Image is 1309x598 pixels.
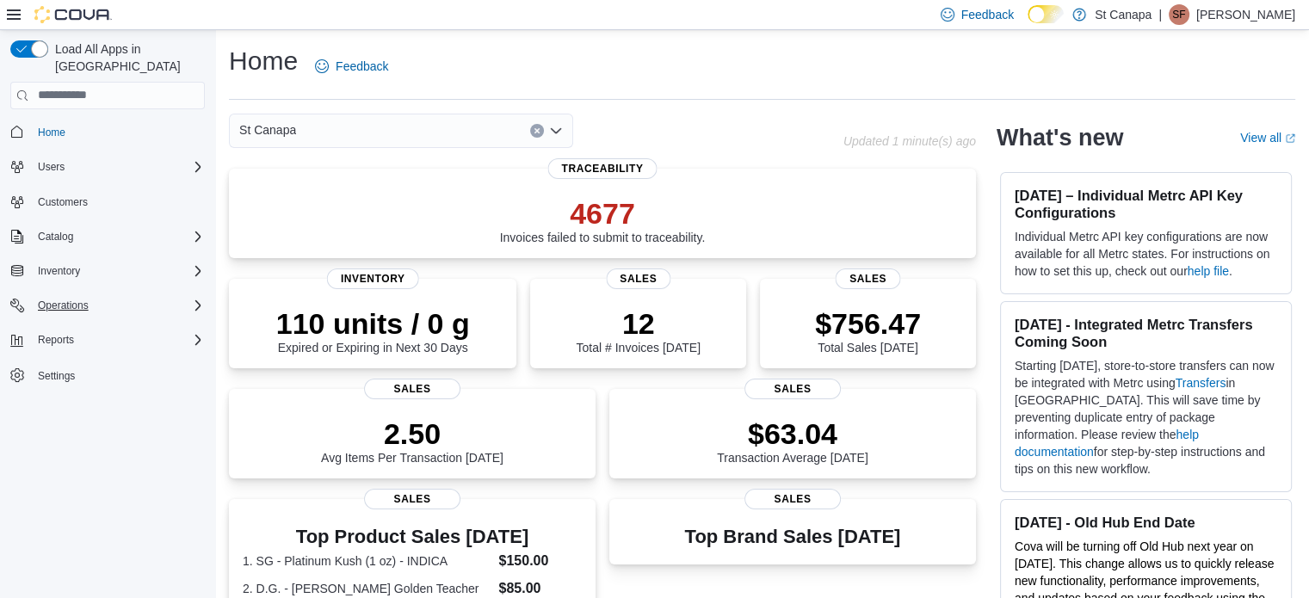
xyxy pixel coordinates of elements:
[3,120,212,145] button: Home
[3,225,212,249] button: Catalog
[3,189,212,214] button: Customers
[1015,428,1199,459] a: help documentation
[31,122,72,143] a: Home
[321,416,503,465] div: Avg Items Per Transaction [DATE]
[321,416,503,451] p: 2.50
[685,527,901,547] h3: Top Brand Sales [DATE]
[38,195,88,209] span: Customers
[308,49,395,83] a: Feedback
[364,379,460,399] span: Sales
[31,192,95,213] a: Customers
[961,6,1014,23] span: Feedback
[498,551,581,571] dd: $150.00
[744,379,841,399] span: Sales
[500,196,706,244] div: Invoices failed to submit to traceability.
[1015,514,1277,531] h3: [DATE] - Old Hub End Date
[1095,4,1152,25] p: St Canapa
[276,306,470,354] div: Expired or Expiring in Next 30 Days
[31,157,205,177] span: Users
[1196,4,1295,25] p: [PERSON_NAME]
[1158,4,1162,25] p: |
[31,157,71,177] button: Users
[717,416,868,465] div: Transaction Average [DATE]
[500,196,706,231] p: 4677
[31,330,205,350] span: Reports
[34,6,112,23] img: Cova
[997,124,1123,151] h2: What's new
[1015,357,1277,478] p: Starting [DATE], store-to-store transfers can now be integrated with Metrc using in [GEOGRAPHIC_D...
[327,268,419,289] span: Inventory
[38,230,73,244] span: Catalog
[239,120,296,140] span: St Canapa
[31,261,205,281] span: Inventory
[549,124,563,138] button: Open list of options
[1172,4,1185,25] span: SF
[336,58,388,75] span: Feedback
[31,226,205,247] span: Catalog
[243,552,491,570] dt: 1. SG - Platinum Kush (1 oz) - INDICA
[364,489,460,509] span: Sales
[276,306,470,341] p: 110 units / 0 g
[1028,23,1028,24] span: Dark Mode
[1015,228,1277,280] p: Individual Metrc API key configurations are now available for all Metrc states. For instructions ...
[31,330,81,350] button: Reports
[1169,4,1189,25] div: Stephanie Franco
[1015,316,1277,350] h3: [DATE] - Integrated Metrc Transfers Coming Soon
[229,44,298,78] h1: Home
[836,268,900,289] span: Sales
[3,362,212,387] button: Settings
[31,261,87,281] button: Inventory
[1188,264,1229,278] a: help file
[815,306,921,354] div: Total Sales [DATE]
[48,40,205,75] span: Load All Apps in [GEOGRAPHIC_DATA]
[744,489,841,509] span: Sales
[38,160,65,174] span: Users
[843,134,976,148] p: Updated 1 minute(s) ago
[815,306,921,341] p: $756.47
[576,306,700,354] div: Total # Invoices [DATE]
[1285,133,1295,144] svg: External link
[3,259,212,283] button: Inventory
[31,295,205,316] span: Operations
[1028,5,1064,23] input: Dark Mode
[547,158,657,179] span: Traceability
[10,113,205,433] nav: Complex example
[38,126,65,139] span: Home
[38,333,74,347] span: Reports
[38,369,75,383] span: Settings
[3,328,212,352] button: Reports
[3,155,212,179] button: Users
[1176,376,1226,390] a: Transfers
[606,268,670,289] span: Sales
[576,306,700,341] p: 12
[717,416,868,451] p: $63.04
[38,299,89,312] span: Operations
[1015,187,1277,221] h3: [DATE] – Individual Metrc API Key Configurations
[243,527,582,547] h3: Top Product Sales [DATE]
[31,366,82,386] a: Settings
[1240,131,1295,145] a: View allExternal link
[31,364,205,385] span: Settings
[31,191,205,213] span: Customers
[530,124,544,138] button: Clear input
[31,295,96,316] button: Operations
[38,264,80,278] span: Inventory
[31,226,80,247] button: Catalog
[3,293,212,317] button: Operations
[31,121,205,143] span: Home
